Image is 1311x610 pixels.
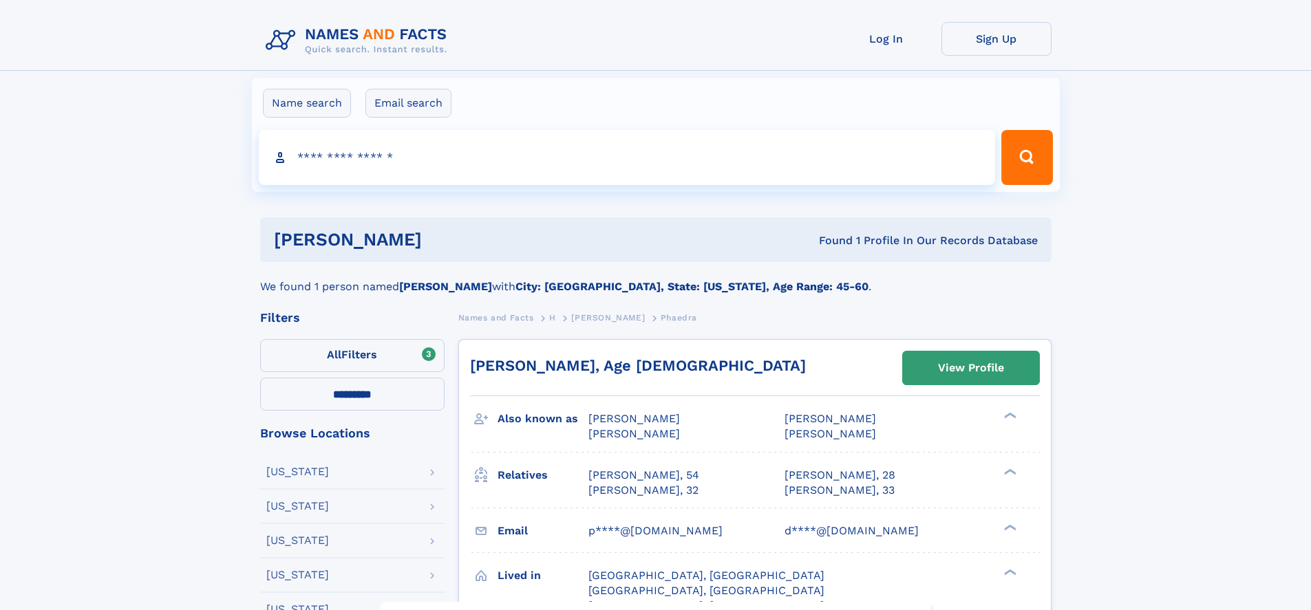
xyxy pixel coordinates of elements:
[260,22,458,59] img: Logo Names and Facts
[498,464,588,487] h3: Relatives
[903,351,1039,384] a: View Profile
[260,427,445,439] div: Browse Locations
[260,312,445,324] div: Filters
[458,309,534,326] a: Names and Facts
[571,313,645,323] span: [PERSON_NAME]
[1001,467,1017,476] div: ❯
[588,412,680,425] span: [PERSON_NAME]
[588,569,824,582] span: [GEOGRAPHIC_DATA], [GEOGRAPHIC_DATA]
[515,280,868,293] b: City: [GEOGRAPHIC_DATA], State: [US_STATE], Age Range: 45-60
[266,569,329,580] div: [US_STATE]
[831,22,941,56] a: Log In
[266,466,329,477] div: [US_STATE]
[620,233,1038,248] div: Found 1 Profile In Our Records Database
[260,262,1052,295] div: We found 1 person named with .
[365,89,451,118] label: Email search
[785,412,876,425] span: [PERSON_NAME]
[498,564,588,587] h3: Lived in
[785,427,876,440] span: [PERSON_NAME]
[588,427,680,440] span: [PERSON_NAME]
[588,483,699,498] a: [PERSON_NAME], 32
[470,357,806,374] a: [PERSON_NAME], Age [DEMOGRAPHIC_DATA]
[259,130,996,185] input: search input
[1001,523,1017,532] div: ❯
[785,468,895,483] a: [PERSON_NAME], 28
[498,407,588,431] h3: Also known as
[1001,130,1052,185] button: Search Button
[588,468,699,483] a: [PERSON_NAME], 54
[785,483,895,498] a: [PERSON_NAME], 33
[266,535,329,546] div: [US_STATE]
[266,501,329,512] div: [US_STATE]
[941,22,1052,56] a: Sign Up
[661,313,697,323] span: Phaedra
[549,313,556,323] span: H
[1001,411,1017,420] div: ❯
[571,309,645,326] a: [PERSON_NAME]
[938,352,1004,384] div: View Profile
[399,280,492,293] b: [PERSON_NAME]
[327,348,341,361] span: All
[274,231,621,248] h1: [PERSON_NAME]
[260,339,445,372] label: Filters
[588,584,824,597] span: [GEOGRAPHIC_DATA], [GEOGRAPHIC_DATA]
[549,309,556,326] a: H
[498,519,588,543] h3: Email
[1001,567,1017,576] div: ❯
[263,89,351,118] label: Name search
